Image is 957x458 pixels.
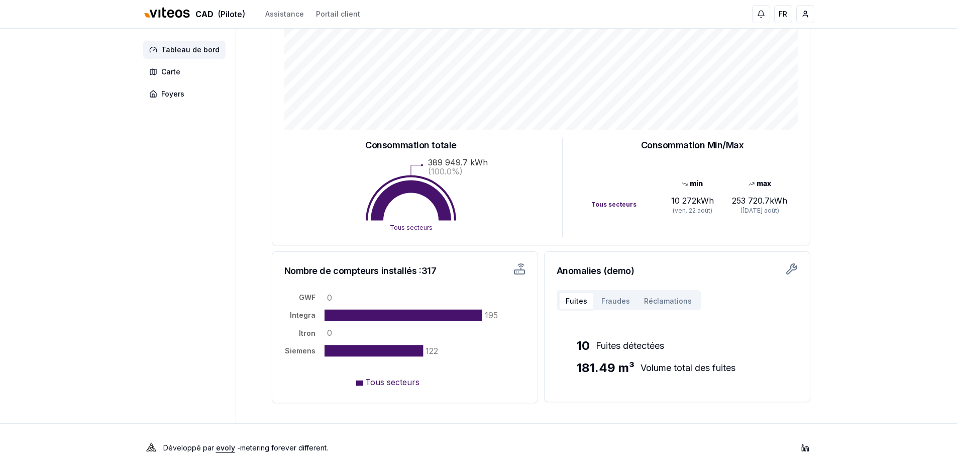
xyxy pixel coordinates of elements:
[143,1,191,25] img: Viteos - CAD Logo
[659,207,726,215] div: (ven. 22 août)
[316,9,360,19] a: Portail client
[327,293,332,303] tspan: 0
[390,224,433,231] text: Tous secteurs
[774,5,792,23] button: FR
[143,63,230,81] a: Carte
[726,178,793,189] div: max
[726,195,793,207] div: 253 720.7 kWh
[641,138,744,152] h3: Consommation Min/Max
[591,201,659,209] div: Tous secteurs
[659,178,726,189] div: min
[659,195,726,207] div: 10 272 kWh
[161,89,184,99] span: Foyers
[559,292,594,310] button: Fuites
[195,8,214,20] span: CAD
[216,443,235,452] a: evoly
[365,138,456,152] h3: Consommation totale
[284,264,457,278] h3: Nombre de compteurs installés : 317
[143,440,159,456] img: Evoly Logo
[426,346,438,356] tspan: 122
[641,361,735,375] span: Volume total des fuites
[218,8,245,20] span: (Pilote)
[299,329,315,337] tspan: Itron
[299,293,315,302] tspan: GWF
[594,292,637,310] button: Fraudes
[428,166,463,176] text: (100.0%)
[726,207,793,215] div: ([DATE] août)
[327,328,332,338] tspan: 0
[161,45,220,55] span: Tableau de bord
[365,377,419,387] span: Tous secteurs
[577,360,634,376] span: 181.49 m³
[143,85,230,103] a: Foyers
[290,311,315,319] tspan: Integra
[596,339,664,353] span: Fuites détectées
[143,41,230,59] a: Tableau de bord
[163,441,328,455] p: Développé par - metering forever different .
[484,310,497,320] tspan: 195
[428,157,488,167] text: 389 949.7 kWh
[143,4,245,25] a: CAD(Pilote)
[285,346,315,355] tspan: Siemens
[265,9,304,19] a: Assistance
[161,67,180,77] span: Carte
[779,9,787,19] span: FR
[637,292,699,310] button: Réclamations
[577,338,590,354] span: 10
[557,264,798,278] h3: Anomalies (demo)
